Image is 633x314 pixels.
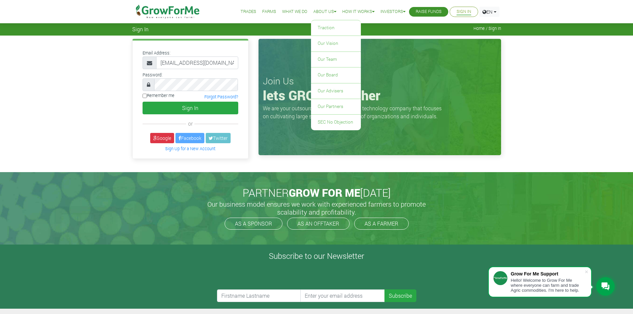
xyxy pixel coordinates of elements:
h3: Join Us [263,75,497,87]
input: Remember me [143,94,147,98]
h4: Subscribe to our Newsletter [8,251,625,261]
input: Firstname Lastname [217,289,301,302]
span: GROW FOR ME [289,185,360,200]
a: Sign In [457,8,471,15]
input: Enter your email address [300,289,385,302]
a: Trades [241,8,256,15]
input: Email Address [156,56,238,69]
div: Hello! Welcome to Grow For Me where everyone can farm and trade Agric commodities. I'm here to help. [511,278,584,293]
button: Sign In [143,102,238,114]
a: Our Team [311,52,361,67]
span: Home / Sign In [474,26,501,31]
button: Subscribe [384,289,416,302]
a: Traction [311,20,361,36]
div: or [143,120,238,128]
label: Email Address: [143,50,170,56]
a: About Us [313,8,336,15]
a: Forgot Password? [204,94,238,99]
h5: Our business model ensures we work with experienced farmers to promote scalability and profitabil... [200,200,433,216]
iframe: reCAPTCHA [217,263,318,289]
a: Our Board [311,67,361,83]
a: EN [479,7,499,17]
a: Our Vision [311,36,361,51]
a: SEC No Objection [311,115,361,130]
a: AS AN OFFTAKER [287,218,350,230]
h2: PARTNER [DATE] [135,186,498,199]
label: Remember me [143,92,174,99]
a: How it Works [342,8,374,15]
label: Password: [143,72,162,78]
a: AS A FARMER [354,218,409,230]
p: We are your outsource African agricultural technology company that focuses on cultivating large s... [263,104,446,120]
a: Google [150,133,174,143]
a: AS A SPONSOR [225,218,282,230]
a: Raise Funds [416,8,442,15]
a: Sign Up for a New Account [165,146,215,151]
div: Grow For Me Support [511,271,584,276]
span: Sign In [132,26,149,32]
h1: lets GROW together [263,87,497,103]
a: Farms [262,8,276,15]
a: Our Partners [311,99,361,114]
a: What We Do [282,8,307,15]
a: Investors [380,8,405,15]
a: Our Advisers [311,83,361,99]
